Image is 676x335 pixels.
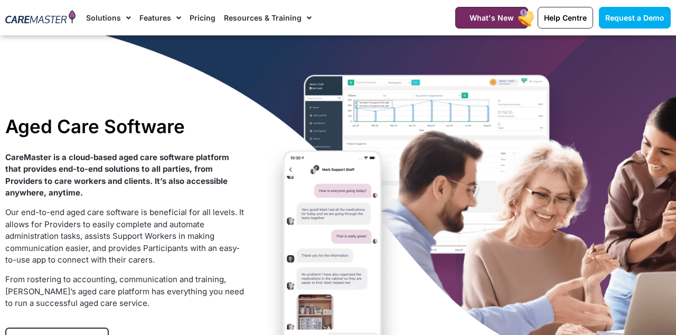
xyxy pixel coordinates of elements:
span: From rostering to accounting, communication and training, [PERSON_NAME]’s aged care platform has ... [5,274,244,308]
a: Help Centre [538,7,593,29]
strong: CareMaster is a cloud-based aged care software platform that provides end-to-end solutions to all... [5,152,229,198]
h1: Aged Care Software [5,115,245,137]
a: Request a Demo [599,7,671,29]
span: Our end-to-end aged care software is beneficial for all levels. It allows for Providers to easily... [5,207,244,265]
span: Request a Demo [605,13,664,22]
span: Help Centre [544,13,587,22]
span: What's New [470,13,514,22]
a: What's New [455,7,528,29]
img: CareMaster Logo [5,10,76,25]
